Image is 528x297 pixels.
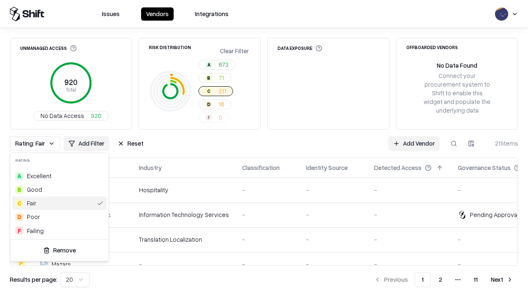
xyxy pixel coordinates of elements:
[27,212,40,221] div: Poor
[10,153,108,167] div: Rating
[15,186,24,194] div: B
[27,185,42,194] span: Good
[27,226,44,235] div: Failing
[14,243,105,258] button: Remove
[15,213,24,221] div: D
[15,199,24,207] div: C
[10,167,108,239] div: Suggestions
[27,172,52,180] span: Excellent
[27,199,36,207] span: Fair
[15,226,24,235] div: F
[15,172,24,180] div: A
